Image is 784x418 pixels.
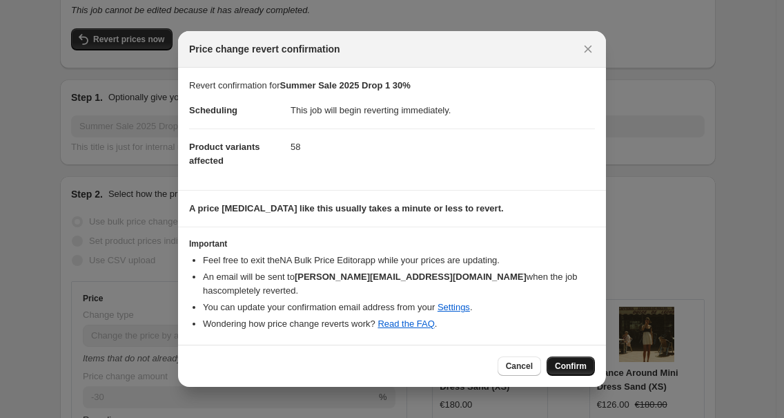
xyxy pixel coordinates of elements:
[189,79,595,93] p: Revert confirmation for
[438,302,470,312] a: Settings
[189,42,340,56] span: Price change revert confirmation
[498,357,541,376] button: Cancel
[189,142,260,166] span: Product variants affected
[378,319,434,329] a: Read the FAQ
[189,105,237,115] span: Scheduling
[506,361,533,372] span: Cancel
[203,270,595,298] li: An email will be sent to when the job has completely reverted .
[291,93,595,129] dd: This job will begin reverting immediately.
[189,238,595,249] h3: Important
[203,254,595,267] li: Feel free to exit the NA Bulk Price Editor app while your prices are updating.
[291,129,595,165] dd: 58
[295,272,527,282] b: [PERSON_NAME][EMAIL_ADDRESS][DOMAIN_NAME]
[555,361,587,372] span: Confirm
[280,80,411,91] b: Summer Sale 2025 Drop 1 30%
[547,357,595,376] button: Confirm
[578,39,598,59] button: Close
[203,301,595,314] li: You can update your confirmation email address from your .
[189,203,504,213] b: A price [MEDICAL_DATA] like this usually takes a minute or less to revert.
[203,317,595,331] li: Wondering how price change reverts work? .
